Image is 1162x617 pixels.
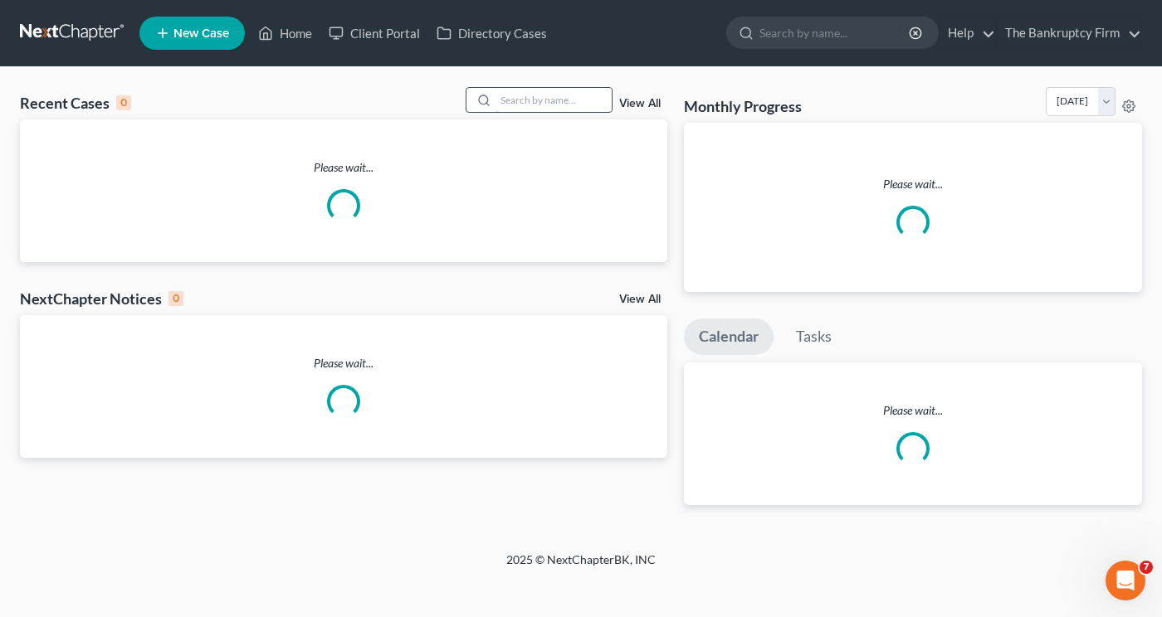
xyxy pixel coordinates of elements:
[108,551,1054,581] div: 2025 © NextChapterBK, INC
[20,355,667,372] p: Please wait...
[320,18,428,48] a: Client Portal
[173,27,229,40] span: New Case
[250,18,320,48] a: Home
[684,402,1142,419] p: Please wait...
[20,289,183,308] div: NextChapter Notices
[20,159,667,176] p: Please wait...
[940,18,995,48] a: Help
[496,88,612,112] input: Search by name...
[697,176,1129,192] p: Please wait...
[428,18,555,48] a: Directory Cases
[759,17,911,48] input: Search by name...
[684,96,802,116] h3: Monthly Progress
[619,98,661,109] a: View All
[116,95,131,110] div: 0
[1106,561,1145,600] iframe: Intercom live chat
[997,18,1141,48] a: The Bankruptcy Firm
[781,318,847,355] a: Tasks
[20,93,131,113] div: Recent Cases
[168,291,183,306] div: 0
[684,318,774,355] a: Calendar
[619,294,661,305] a: View All
[1140,561,1153,574] span: 7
